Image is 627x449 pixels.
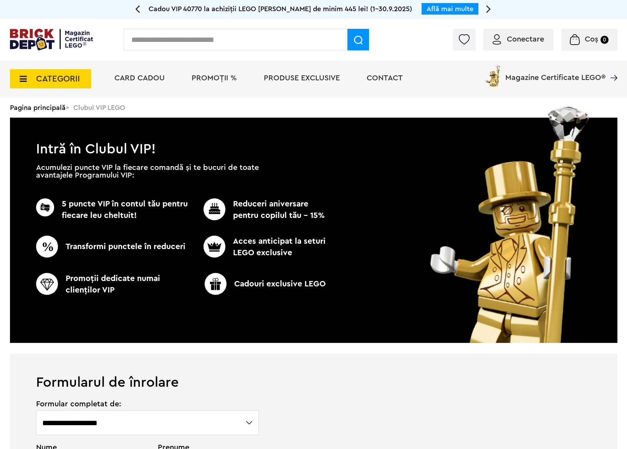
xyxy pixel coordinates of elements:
[10,104,66,111] a: Pagina principală
[507,35,544,43] span: Conectare
[192,74,237,82] a: PROMOȚII %
[601,36,609,44] small: 0
[264,74,340,82] a: Produse exclusive
[420,107,601,343] img: vip_page_image
[36,198,191,221] p: 5 puncte VIP în contul tău pentru fiecare leu cheltuit!
[10,98,617,118] div: > Clubul VIP LEGO
[427,5,473,12] a: Află mai multe
[191,236,328,259] p: Acces anticipat la seturi LEGO exclusive
[191,198,328,221] p: Reduceri aniversare pentru copilul tău - 15%
[36,198,54,216] img: CC_BD_Green_chek_mark
[10,118,617,153] h1: Intră în Clubul VIP!
[505,64,605,81] span: Magazine Certificate LEGO®
[36,273,191,296] p: Promoţii dedicate numai clienţilor VIP
[493,35,544,43] a: Conectare
[36,236,191,258] p: Transformi punctele în reduceri
[149,5,412,12] span: Cadou VIP 40770 la achiziții LEGO [PERSON_NAME] de minim 445 lei! (1-30.9.2025)
[605,64,617,72] a: Magazine Certificate LEGO®
[36,273,58,295] img: CC_BD_Green_chek_mark
[188,273,342,295] p: Cadouri exclusive LEGO
[367,74,403,82] a: Contact
[36,236,58,258] img: CC_BD_Green_chek_mark
[36,75,80,83] span: CATEGORII
[36,400,260,408] span: Formular completat de:
[203,198,225,220] img: CC_BD_Green_chek_mark
[10,354,617,389] h1: Formularul de înrolare
[114,74,165,82] a: Card Cadou
[203,236,225,258] img: CC_BD_Green_chek_mark
[36,164,259,179] p: Acumulezi puncte VIP la fiecare comandă și te bucuri de toate avantajele Programului VIP:
[585,35,598,43] span: Coș
[205,273,227,295] img: CC_BD_Green_chek_mark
